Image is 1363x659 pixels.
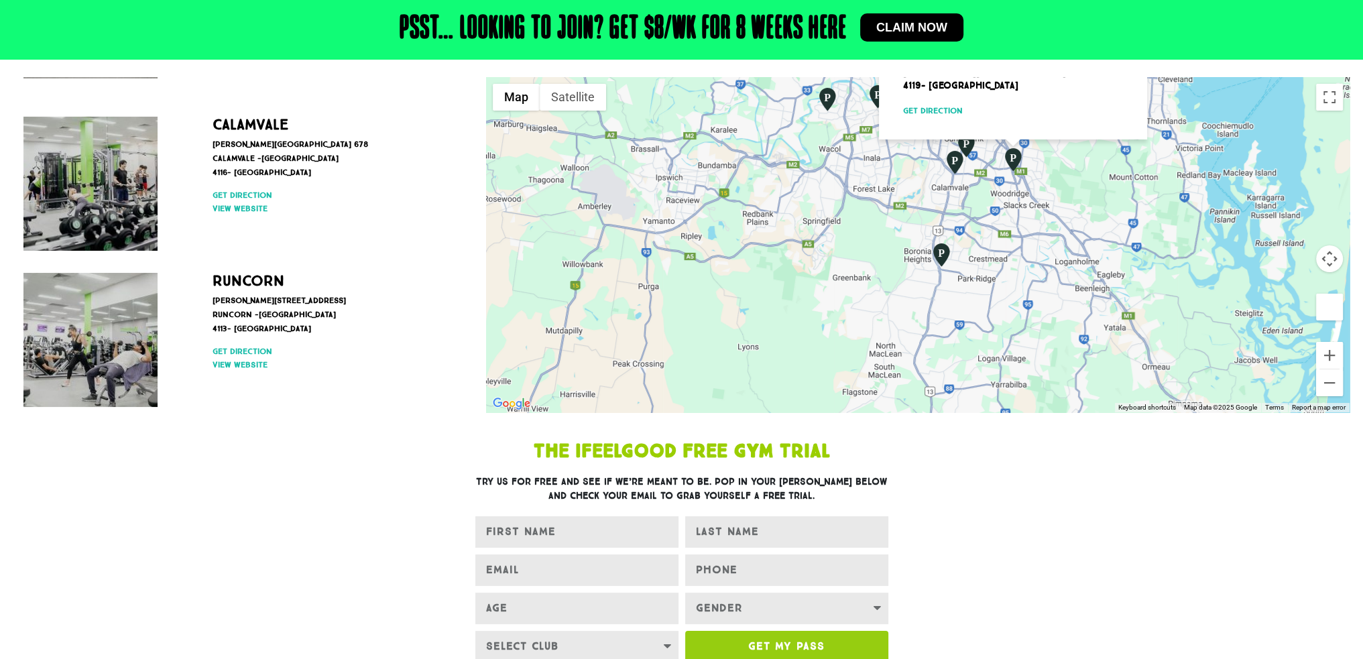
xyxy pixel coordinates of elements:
[387,442,977,461] h1: The IfeelGood Free Gym Trial
[213,294,456,336] p: [PERSON_NAME][STREET_ADDRESS] Runcorn -[GEOGRAPHIC_DATA] 4113- [GEOGRAPHIC_DATA]
[685,554,888,586] input: Only numbers and phone characters (#, -, *, etc) are accepted.
[903,105,1134,117] a: Get direction
[1265,404,1284,411] a: Terms (opens in new tab)
[475,516,678,548] input: FIRST NAME
[816,86,839,112] div: Middle Park
[475,475,888,503] h3: Try us for free and see if we’re meant to be. Pop in your [PERSON_NAME] below and check your emai...
[903,52,1134,93] p: [PERSON_NAME][GEOGRAPHIC_DATA] 3245-3253 [PERSON_NAME][GEOGRAPHIC_DATA] 4119- [GEOGRAPHIC_DATA]
[489,395,534,412] a: Click to see this area on Google Maps
[213,115,288,133] a: Calamvale
[1316,294,1343,320] button: Drag Pegman onto the map to open Street View
[1184,404,1257,411] span: Map data ©2025 Google
[685,516,888,548] input: LAST NAME
[213,359,456,371] a: View website
[493,84,540,111] button: Show street map
[213,189,456,201] a: Get direction
[213,137,456,180] p: [PERSON_NAME][GEOGRAPHIC_DATA] 678 Calamvale -[GEOGRAPHIC_DATA] 4116- [GEOGRAPHIC_DATA]
[1002,147,1024,172] div: Underwood
[1316,84,1343,111] button: Toggle fullscreen view
[748,641,825,652] span: Get My Pass
[213,272,284,290] a: Runcorn
[943,149,966,175] div: Calamvale
[930,242,953,267] div: Park Ridge
[876,21,947,34] span: Claim now
[475,593,678,624] input: Age
[1316,369,1343,396] button: Zoom out
[1118,403,1176,412] button: Keyboard shortcuts
[955,133,977,158] div: Runcorn
[489,395,534,412] img: Google
[866,84,889,109] div: Oxley
[400,13,847,46] h2: Psst… Looking to join? Get $8/wk for 8 weeks here
[7,15,1356,64] h1: FIND A GYM NEAR YOU!
[1292,404,1346,411] a: Report a map error
[860,13,963,42] a: Claim now
[213,345,456,357] a: Get direction
[213,202,456,215] a: View website
[1316,342,1343,369] button: Zoom in
[1316,245,1343,272] button: Map camera controls
[475,554,678,586] input: EMAIL
[540,84,606,111] button: Show satellite imagery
